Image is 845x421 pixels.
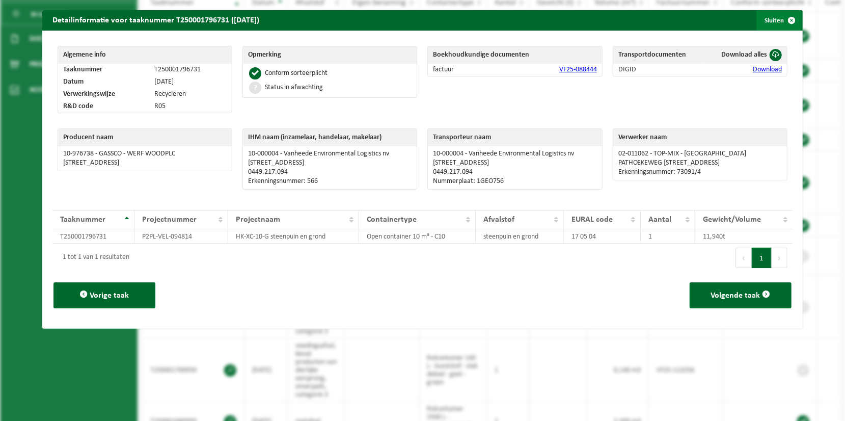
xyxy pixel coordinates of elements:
a: VF25-088444 [559,66,597,73]
p: 10-000004 - Vanheede Environmental Logistics nv [433,150,596,158]
td: Taaknummer [58,64,149,76]
span: Projectnummer [142,216,197,224]
button: Vorige taak [53,282,155,308]
span: Gewicht/Volume [703,216,761,224]
p: PATHOEKEWEG [STREET_ADDRESS] [618,159,782,167]
p: 10-000004 - Vanheede Environmental Logistics nv [248,150,412,158]
p: [STREET_ADDRESS] [248,159,412,167]
td: HK-XC-10-G steenpuin en grond [228,229,359,244]
td: factuur [428,64,496,76]
td: [DATE] [149,76,232,88]
td: 11,940t [695,229,793,244]
th: Boekhoudkundige documenten [428,46,602,64]
p: 02-011062 - TOP-MIX - [GEOGRAPHIC_DATA] [618,150,782,158]
th: Algemene info [58,46,232,64]
button: Next [772,248,787,268]
h2: Detailinformatie voor taaknummer T250001796731 ([DATE]) [42,10,269,30]
span: Vorige taak [90,292,129,300]
div: Conform sorteerplicht [265,70,328,77]
td: Recycleren [149,88,232,100]
p: [STREET_ADDRESS] [433,159,596,167]
th: Opmerking [243,46,417,64]
a: Download [753,66,782,73]
td: 1 [641,229,695,244]
button: Sluiten [756,10,802,31]
span: Aantal [648,216,671,224]
button: 1 [752,248,772,268]
span: EURAL code [571,216,613,224]
td: Open container 10 m³ - C10 [359,229,476,244]
th: Verwerker naam [613,129,787,146]
p: 0449.217.094 [248,168,412,176]
button: Volgende taak [690,282,792,308]
td: DIGID [613,64,704,76]
span: Containertype [367,216,417,224]
span: Volgende taak [711,292,760,300]
td: R&D code [58,100,149,113]
td: Verwerkingswijze [58,88,149,100]
p: Erkenningsnummer: 73091/4 [618,168,782,176]
p: Erkenningsnummer: 566 [248,177,412,186]
td: 17 05 04 [564,229,641,244]
p: 10-976738 - GASSCO - WERF WOODPLC [63,150,227,158]
div: 1 tot 1 van 1 resultaten [58,249,129,267]
span: Download alles [721,51,767,59]
p: [STREET_ADDRESS] [63,159,227,167]
td: Datum [58,76,149,88]
p: 0449.217.094 [433,168,596,176]
p: Nummerplaat: 1GEO756 [433,177,596,186]
th: Transporteur naam [428,129,602,146]
td: R05 [149,100,232,113]
div: Status in afwachting [265,84,323,91]
span: Afvalstof [483,216,514,224]
span: Taaknummer [60,216,105,224]
td: T250001796731 [52,229,134,244]
th: Transportdocumenten [613,46,704,64]
td: steenpuin en grond [476,229,564,244]
button: Previous [735,248,752,268]
td: T250001796731 [149,64,232,76]
td: P2PL-VEL-094814 [134,229,228,244]
span: Projectnaam [236,216,280,224]
th: Producent naam [58,129,232,146]
th: IHM naam (inzamelaar, handelaar, makelaar) [243,129,417,146]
